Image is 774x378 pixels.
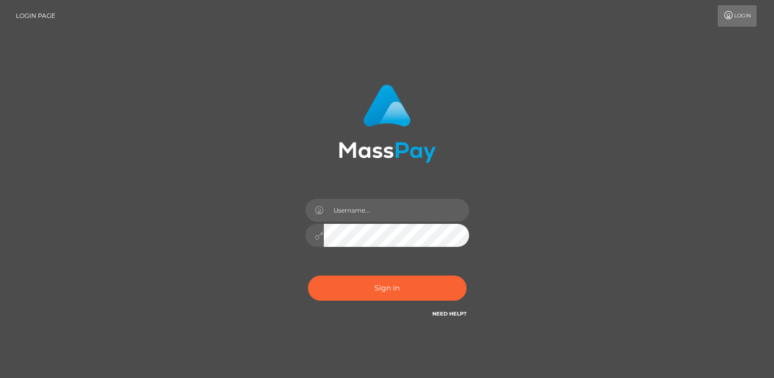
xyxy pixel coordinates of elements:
[16,5,55,27] a: Login Page
[718,5,757,27] a: Login
[308,276,467,301] button: Sign in
[339,85,436,163] img: MassPay Login
[432,310,467,317] a: Need Help?
[324,199,469,222] input: Username...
